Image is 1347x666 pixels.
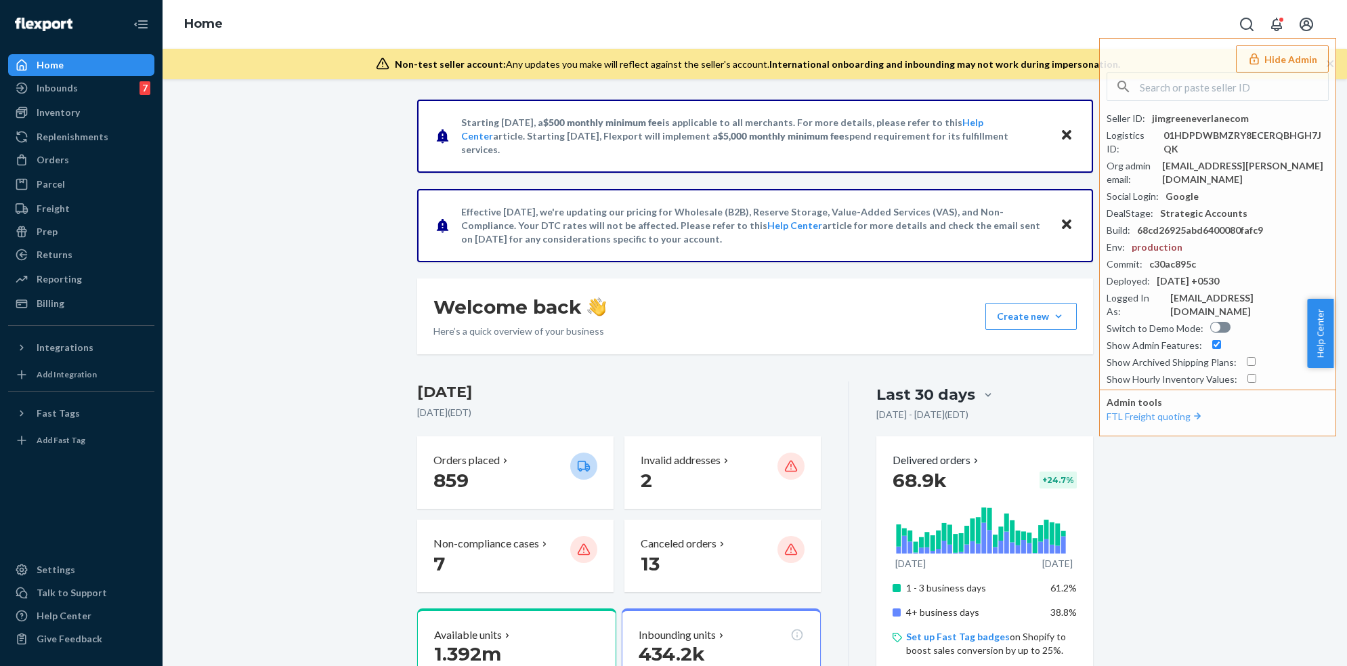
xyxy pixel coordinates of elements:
img: hand-wave emoji [587,297,606,316]
a: Replenishments [8,126,154,148]
div: + 24.7 % [1040,472,1077,488]
p: Non-compliance cases [433,536,539,551]
button: Non-compliance cases 7 [417,520,614,592]
a: Returns [8,244,154,266]
a: Parcel [8,173,154,195]
h1: Welcome back [433,295,606,319]
span: 434.2k [639,642,705,665]
div: Add Fast Tag [37,434,85,446]
span: 859 [433,469,469,492]
button: Invalid addresses 2 [624,436,821,509]
div: DealStage : [1107,207,1153,220]
p: [DATE] [895,557,926,570]
a: Orders [8,149,154,171]
a: Add Fast Tag [8,430,154,451]
a: Set up Fast Tag badges [906,631,1010,642]
span: 7 [433,552,445,575]
button: Close [1058,126,1075,146]
p: Canceled orders [641,536,717,551]
ol: breadcrumbs [173,5,234,44]
div: Parcel [37,178,65,191]
a: Talk to Support [8,582,154,604]
p: Invalid addresses [641,453,721,468]
div: Logged In As : [1107,291,1163,318]
button: Integrations [8,337,154,358]
button: Open notifications [1263,11,1290,38]
p: Here’s a quick overview of your business [433,325,606,338]
a: FTL Freight quoting [1107,411,1204,422]
p: on Shopify to boost sales conversion by up to 25%. [906,630,1076,657]
div: jimgreeneverlanecom [1152,112,1249,125]
a: Home [8,54,154,76]
div: Reporting [37,272,82,286]
div: c30ac895c [1149,257,1196,271]
span: 61.2% [1050,582,1077,594]
div: Orders [37,153,69,167]
button: Open Search Box [1233,11,1260,38]
p: 1 - 3 business days [906,581,1040,595]
a: Help Center [8,605,154,627]
button: Help Center [1307,299,1333,368]
div: 7 [140,81,150,95]
div: Help Center [37,609,91,623]
div: Switch to Demo Mode : [1107,322,1203,335]
a: Freight [8,198,154,220]
button: Close Navigation [127,11,154,38]
div: Show Hourly Inventory Values : [1107,373,1237,386]
span: 1.392m [434,642,501,665]
button: Fast Tags [8,402,154,424]
span: 2 [641,469,652,492]
button: Orders placed 859 [417,436,614,509]
div: [DATE] +0530 [1157,274,1219,288]
img: Flexport logo [15,18,72,31]
div: Show Archived Shipping Plans : [1107,356,1237,369]
div: Strategic Accounts [1160,207,1247,220]
p: Available units [434,627,502,643]
a: Prep [8,221,154,243]
div: Settings [37,563,75,577]
div: Commit : [1107,257,1142,271]
a: Billing [8,293,154,314]
div: Inventory [37,106,80,119]
div: Logistics ID : [1107,129,1157,156]
button: Delivered orders [893,453,981,468]
a: Add Integration [8,364,154,386]
div: Billing [37,297,64,310]
p: Starting [DATE], a is applicable to all merchants. For more details, please refer to this article... [461,116,1047,157]
span: International onboarding and inbounding may not work during impersonation. [769,58,1120,70]
p: [DATE] [1042,557,1073,570]
div: production [1132,241,1182,254]
span: $5,000 monthly minimum fee [718,130,844,142]
div: Google [1166,190,1199,203]
div: Seller ID : [1107,112,1145,125]
div: Inbounds [37,81,78,95]
div: 01HDPDWBMZRY8ECERQBHGH7JQK [1163,129,1329,156]
div: Last 30 days [876,384,975,405]
div: Org admin email : [1107,159,1155,186]
a: Settings [8,559,154,581]
p: [DATE] - [DATE] ( EDT ) [876,408,968,421]
p: [DATE] ( EDT ) [417,406,821,419]
p: Effective [DATE], we're updating our pricing for Wholesale (B2B), Reserve Storage, Value-Added Se... [461,205,1047,246]
div: 68cd26925abd6400080fafc9 [1137,224,1263,237]
div: Prep [37,225,58,238]
div: Integrations [37,341,93,354]
div: Replenishments [37,130,108,144]
input: Search or paste seller ID [1140,73,1328,100]
div: [EMAIL_ADDRESS][PERSON_NAME][DOMAIN_NAME] [1162,159,1329,186]
div: Deployed : [1107,274,1150,288]
div: Show Admin Features : [1107,339,1202,352]
div: Any updates you make will reflect against the seller's account. [395,58,1120,71]
a: Inbounds7 [8,77,154,99]
div: Give Feedback [37,632,102,646]
button: Give Feedback [8,628,154,650]
span: $500 monthly minimum fee [543,117,662,128]
p: Orders placed [433,453,500,468]
div: Add Integration [37,369,97,380]
button: Create new [985,303,1077,330]
a: Reporting [8,268,154,290]
div: Build : [1107,224,1130,237]
a: Inventory [8,102,154,123]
